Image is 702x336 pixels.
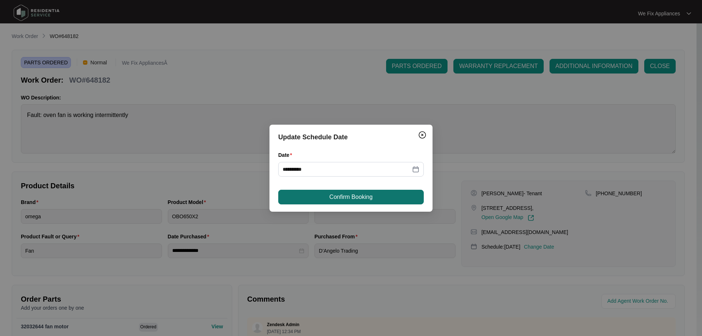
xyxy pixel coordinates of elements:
div: Update Schedule Date [278,132,424,142]
button: Confirm Booking [278,190,424,204]
span: Confirm Booking [329,193,373,201]
input: Date [283,165,411,173]
img: closeCircle [418,131,427,139]
button: Close [416,129,428,141]
label: Date [278,151,295,159]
